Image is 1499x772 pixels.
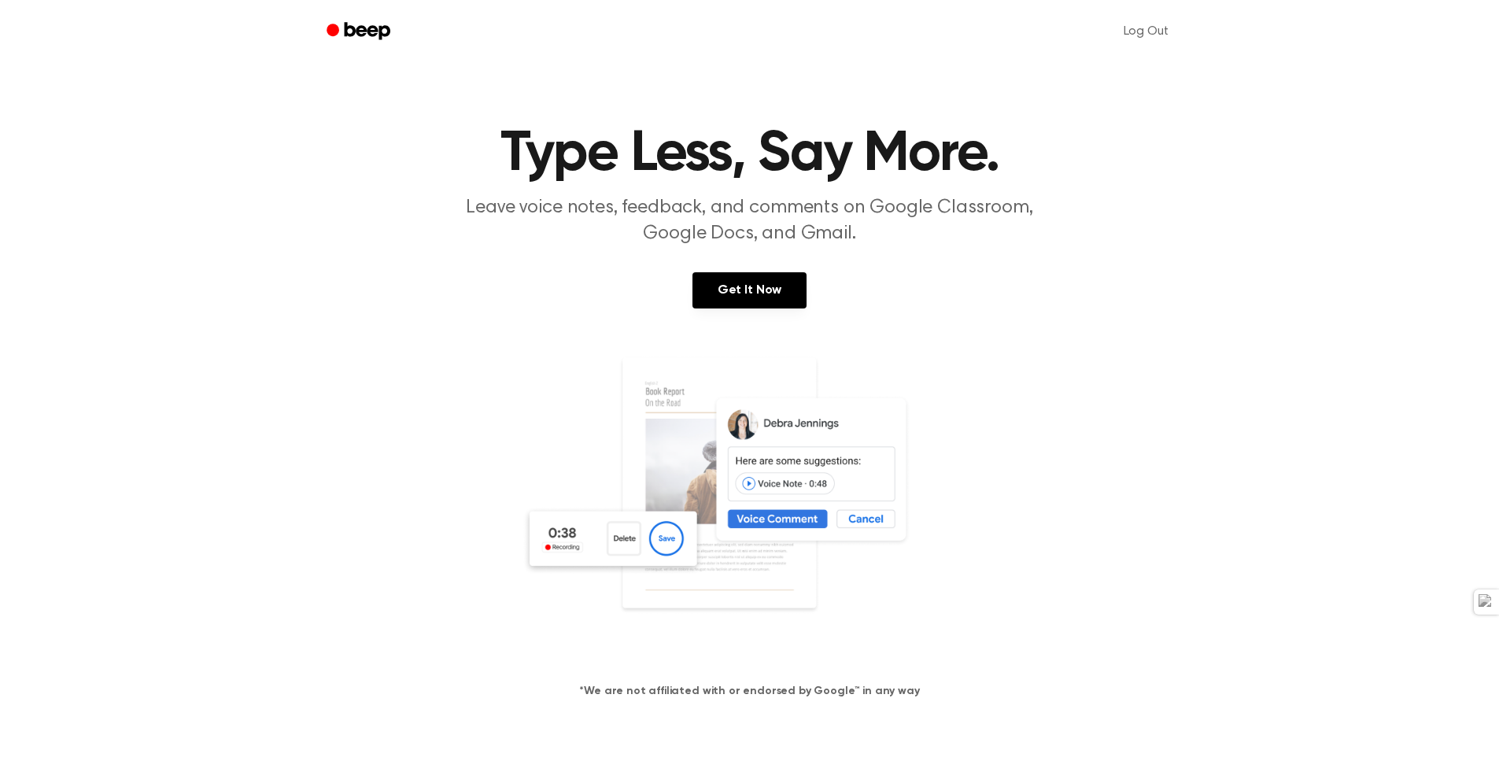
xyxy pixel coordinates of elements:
[448,195,1052,247] p: Leave voice notes, feedback, and comments on Google Classroom, Google Docs, and Gmail.
[692,272,807,308] a: Get It Now
[1108,13,1184,50] a: Log Out
[316,17,404,47] a: Beep
[347,126,1153,183] h1: Type Less, Say More.
[522,356,978,658] img: Voice Comments on Docs and Recording Widget
[19,683,1480,700] h4: *We are not affiliated with or endorsed by Google™ in any way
